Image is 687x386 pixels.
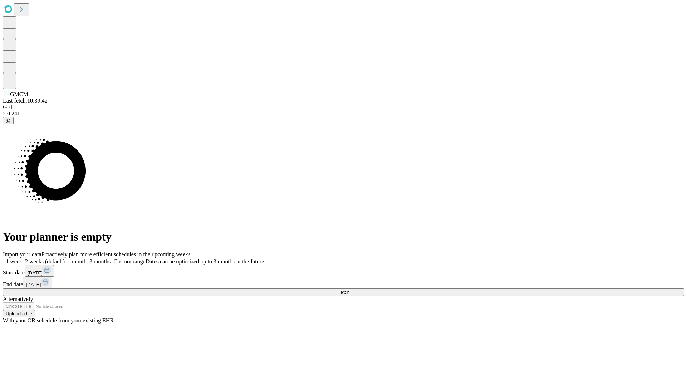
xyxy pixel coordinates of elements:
[146,258,265,264] span: Dates can be optimized up to 3 months in the future.
[25,258,65,264] span: 2 weeks (default)
[6,118,11,123] span: @
[10,91,28,97] span: GMCM
[26,282,41,287] span: [DATE]
[42,251,192,257] span: Proactively plan more efficient schedules in the upcoming weeks.
[3,98,48,104] span: Last fetch: 10:39:42
[3,317,114,323] span: With your OR schedule from your existing EHR
[68,258,87,264] span: 1 month
[3,230,684,243] h1: Your planner is empty
[3,310,35,317] button: Upload a file
[3,296,33,302] span: Alternatively
[3,277,684,288] div: End date
[3,251,42,257] span: Import your data
[3,288,684,296] button: Fetch
[3,110,684,117] div: 2.0.241
[6,258,22,264] span: 1 week
[113,258,145,264] span: Custom range
[3,117,14,124] button: @
[28,270,43,276] span: [DATE]
[89,258,111,264] span: 3 months
[3,104,684,110] div: GEI
[337,289,349,295] span: Fetch
[3,265,684,277] div: Start date
[23,277,52,288] button: [DATE]
[25,265,54,277] button: [DATE]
